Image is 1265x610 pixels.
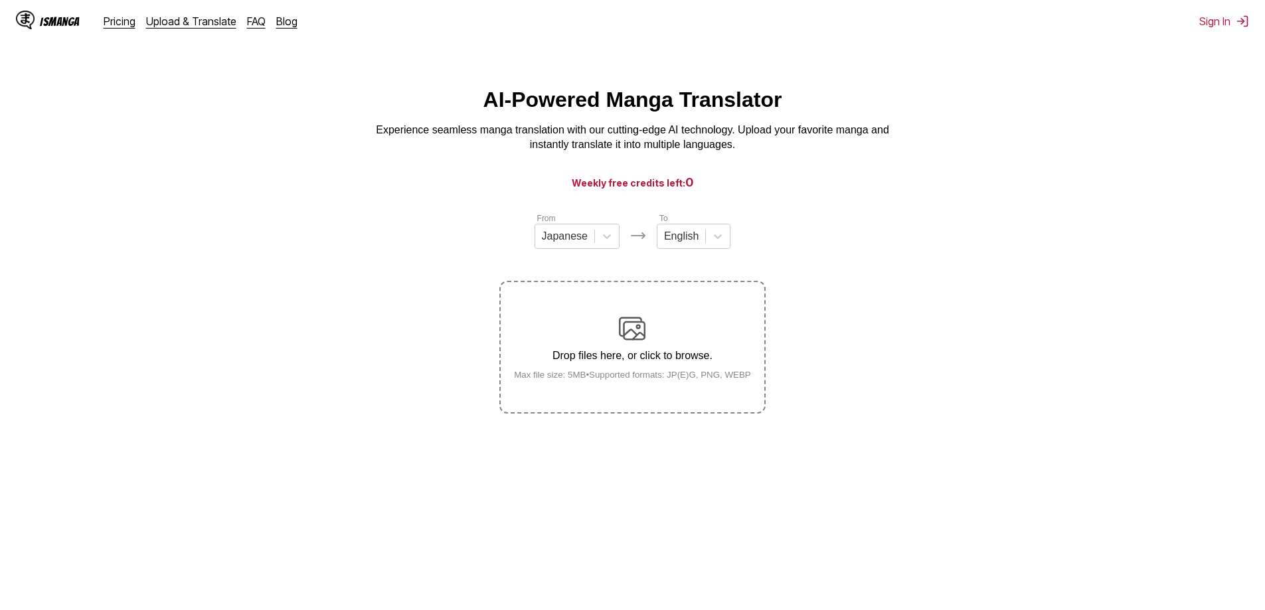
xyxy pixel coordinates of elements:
[40,15,80,28] div: IsManga
[276,15,297,28] a: Blog
[537,214,556,223] label: From
[146,15,236,28] a: Upload & Translate
[104,15,135,28] a: Pricing
[483,88,782,112] h1: AI-Powered Manga Translator
[685,175,694,189] span: 0
[247,15,266,28] a: FAQ
[503,350,762,362] p: Drop files here, or click to browse.
[367,123,898,153] p: Experience seamless manga translation with our cutting-edge AI technology. Upload your favorite m...
[659,214,668,223] label: To
[16,11,35,29] img: IsManga Logo
[16,11,104,32] a: IsManga LogoIsManga
[630,228,646,244] img: Languages icon
[1199,15,1249,28] button: Sign In
[1236,15,1249,28] img: Sign out
[32,174,1233,191] h3: Weekly free credits left:
[503,370,762,380] small: Max file size: 5MB • Supported formats: JP(E)G, PNG, WEBP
